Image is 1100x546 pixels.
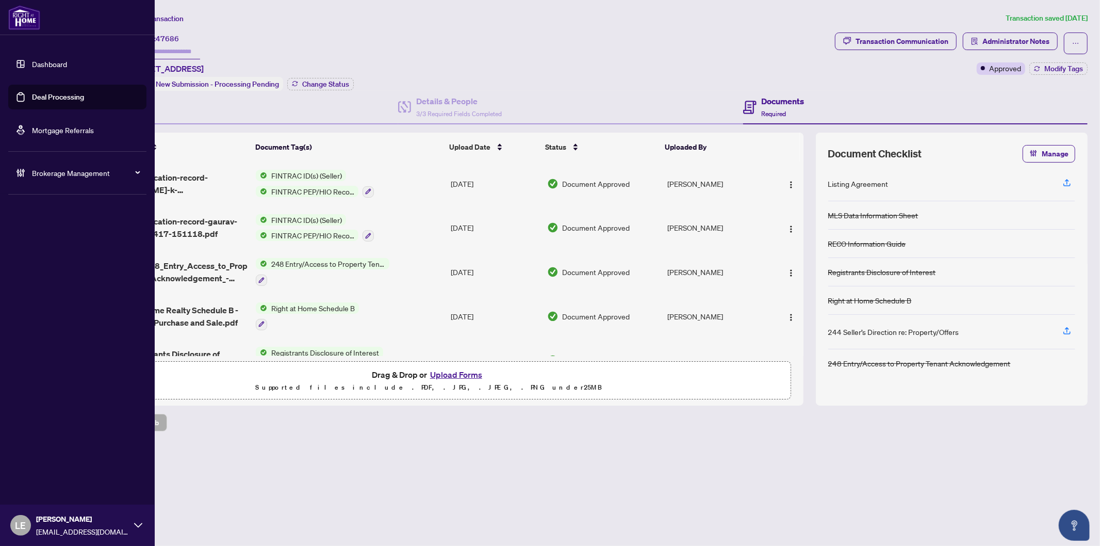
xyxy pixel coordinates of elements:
button: Status IconFINTRAC ID(s) (Seller)Status IconFINTRAC PEP/HIO Record (Seller) [256,170,374,198]
span: Modify Tags [1044,65,1083,72]
img: Document Status [547,355,559,366]
div: Listing Agreement [828,178,889,189]
img: Document Status [547,266,559,278]
td: [PERSON_NAME] [663,250,769,294]
button: Upload Forms [427,368,485,381]
span: Drag & Drop orUpload FormsSupported files include .PDF, .JPG, .JPEG, .PNG under25MB [67,362,791,400]
div: MLS Data Information Sheet [828,210,918,221]
th: Status [541,133,661,162]
div: Registrants Disclosure of Interest [828,266,936,278]
span: Brokerage Management [32,167,139,179]
img: Document Status [547,222,559,233]
td: [DATE] [447,294,543,339]
img: logo [8,5,40,30]
span: fintrac-identification-record-[PERSON_NAME]-k-[PERSON_NAME]-20250417-151137.pdf [100,171,248,196]
span: Document Approved [563,222,630,233]
span: Drag & Drop or [372,368,485,381]
button: Logo [783,308,799,325]
img: Status Icon [256,214,267,226]
td: [DATE] [447,250,543,294]
span: FINTRAC ID(s) (Seller) [267,214,346,226]
div: Transaction Communication [856,33,948,50]
td: [DATE] [447,206,543,250]
span: Document Approved [563,178,630,189]
span: Manage [1042,146,1069,162]
span: solution [971,38,978,45]
img: Status Icon [256,258,267,269]
span: 47686 [156,34,179,43]
span: Document Approved [563,355,630,366]
th: (8) File Name [96,133,251,162]
button: Status Icon248 Entry/Access to Property Tenant Acknowledgement [256,258,389,286]
th: Upload Date [445,133,541,162]
img: Logo [787,181,795,189]
span: 248 Entry/Access to Property Tenant Acknowledgement [267,258,389,269]
span: Document Approved [563,311,630,322]
span: FINTRAC ID(s) (Seller) [267,170,346,181]
button: Status IconRight at Home Schedule B [256,302,359,330]
th: Uploaded By [661,133,767,162]
img: Status Icon [256,302,267,314]
img: Status Icon [256,230,267,241]
span: View Transaction [128,14,184,23]
span: fintrac-identification-record-gaurav-mehta-20250417-151118.pdf [100,215,248,240]
span: 6_161 Registrants Disclosure of Interest - Disposition of Property - PropTx-[PERSON_NAME] EXECUTE... [100,348,248,373]
th: Document Tag(s) [251,133,445,162]
a: Deal Processing [32,92,84,102]
span: LE [15,518,26,533]
td: [DATE] [447,339,543,383]
div: Right at Home Schedule B [828,295,912,306]
img: Document Status [547,311,559,322]
span: Status [545,141,566,153]
span: Document Checklist [828,147,922,161]
td: [DATE] [447,162,543,206]
img: Document Status [547,178,559,189]
span: FINTRAC PEP/HIO Record (Seller) [267,186,358,197]
span: Change Status [302,81,349,88]
div: 244 Seller’s Direction re: Property/Offers [828,326,959,338]
button: Administrator Notes [963,33,1058,50]
h4: Documents [762,95,805,107]
span: [PERSON_NAME] [36,513,129,525]
button: Modify Tags [1029,62,1088,75]
span: Required [762,110,786,118]
span: [EMAIL_ADDRESS][DOMAIN_NAME] [36,526,129,537]
img: Logo [787,269,795,277]
div: Status: [128,77,283,91]
span: 3_DigiSign_208_Entry_Access_to_Property_-_Seller_Acknowledgement_-_PropTx-[PERSON_NAME].pdf [100,260,248,284]
span: Registrants Disclosure of Interest [267,347,383,358]
div: RECO Information Guide [828,238,906,249]
button: Status IconFINTRAC ID(s) (Seller)Status IconFINTRAC PEP/HIO Record (Seller) [256,214,374,242]
img: Status Icon [256,347,267,358]
button: Change Status [287,78,354,90]
button: Open asap [1059,510,1090,541]
span: 3/3 Required Fields Completed [416,110,502,118]
span: Upload Date [449,141,490,153]
button: Logo [783,352,799,368]
span: Approved [989,62,1021,74]
button: Manage [1023,145,1075,163]
img: Logo [787,313,795,322]
span: ellipsis [1072,40,1079,47]
button: Logo [783,175,799,192]
a: Dashboard [32,59,67,69]
td: [PERSON_NAME] [663,294,769,339]
button: Logo [783,219,799,236]
span: Administrator Notes [982,33,1049,50]
img: Logo [787,225,795,233]
td: [PERSON_NAME] [663,339,769,383]
p: Supported files include .PDF, .JPG, .JPEG, .PNG under 25 MB [73,381,784,394]
div: 248 Entry/Access to Property Tenant Acknowledgement [828,358,1011,369]
button: Logo [783,264,799,280]
span: [STREET_ADDRESS] [128,62,204,75]
article: Transaction saved [DATE] [1006,12,1088,24]
span: New Submission - Processing Pending [156,79,279,89]
span: Document Approved [563,266,630,278]
h4: Details & People [416,95,502,107]
td: [PERSON_NAME] [663,162,769,206]
button: Transaction Communication [835,33,957,50]
span: Right at Home Schedule B [267,302,359,314]
a: Mortgage Referrals [32,125,94,135]
span: FINTRAC PEP/HIO Record (Seller) [267,230,358,241]
img: Status Icon [256,170,267,181]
